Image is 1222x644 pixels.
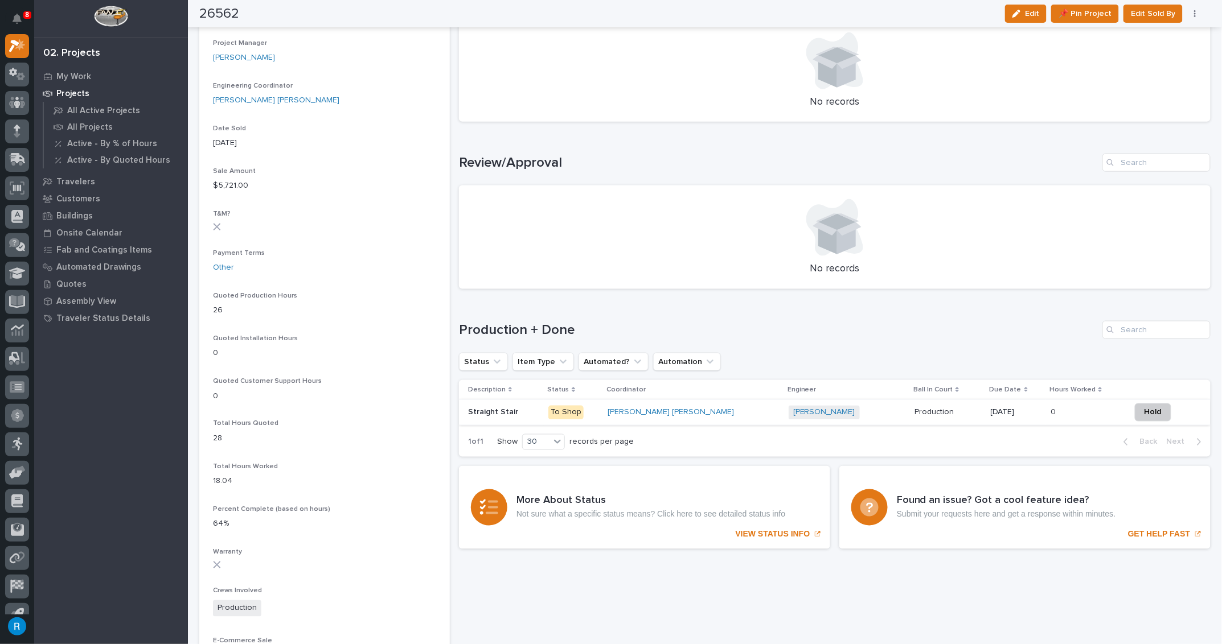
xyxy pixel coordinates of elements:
button: Edit Sold By [1123,5,1183,23]
p: Submit your requests here and get a response within minutes. [897,510,1116,519]
p: Straight Stair [468,406,520,418]
p: Active - By Quoted Hours [67,155,170,166]
span: Payment Terms [213,250,265,257]
span: Sale Amount [213,168,256,175]
p: Automated Drawings [56,262,141,273]
div: Notifications8 [14,14,29,32]
p: Production [915,406,956,418]
a: VIEW STATUS INFO [459,466,830,549]
span: Edit [1025,9,1039,19]
a: Travelers [34,173,188,190]
p: All Projects [67,122,113,133]
button: users-avatar [5,614,29,638]
a: Traveler Status Details [34,309,188,327]
span: Quoted Installation Hours [213,335,298,342]
span: Edit Sold By [1131,7,1175,20]
div: To Shop [548,406,584,420]
span: Production [213,600,261,617]
a: [PERSON_NAME] [PERSON_NAME] [608,408,734,418]
span: Quoted Production Hours [213,292,297,299]
tr: Straight StairStraight Stair To Shop[PERSON_NAME] [PERSON_NAME] [PERSON_NAME] ProductionProductio... [459,400,1211,426]
span: Hold [1145,406,1162,419]
p: 0 [213,390,436,402]
p: Customers [56,194,100,204]
button: Next [1162,437,1211,447]
div: 30 [523,436,550,448]
p: No records [473,96,1197,109]
p: 0 [1051,406,1058,418]
p: $ 5,721.00 [213,180,436,192]
a: Other [213,262,234,274]
p: Hours Worked [1049,383,1096,396]
p: 18.04 [213,476,436,488]
button: Back [1114,437,1162,447]
span: Project Manager [213,40,267,47]
a: Quotes [34,275,188,292]
span: Crews Involved [213,588,262,595]
a: [PERSON_NAME] [PERSON_NAME] [213,94,339,106]
p: Fab and Coatings Items [56,245,152,255]
button: Item Type [512,353,574,371]
a: Onsite Calendar [34,224,188,241]
a: My Work [34,68,188,85]
p: Due Date [990,383,1022,396]
p: Buildings [56,211,93,221]
a: Buildings [34,207,188,224]
p: No records [473,263,1197,275]
span: Warranty [213,549,242,556]
p: VIEW STATUS INFO [736,530,810,539]
p: GET HELP FAST [1128,530,1190,539]
button: Notifications [5,7,29,31]
button: Hold [1135,403,1171,422]
a: Active - By % of Hours [44,135,188,151]
button: 📌 Pin Project [1051,5,1119,23]
p: My Work [56,72,91,82]
a: All Projects [44,119,188,135]
a: Fab and Coatings Items [34,241,188,258]
button: Automated? [579,353,649,371]
p: records per page [569,437,634,447]
span: Percent Complete (based on hours) [213,506,330,513]
a: Projects [34,85,188,102]
p: 8 [25,11,29,19]
span: Next [1167,437,1192,447]
button: Automation [653,353,721,371]
a: [PERSON_NAME] [793,408,855,418]
p: Description [468,383,506,396]
p: Engineer [788,383,817,396]
p: Coordinator [606,383,646,396]
span: Date Sold [213,125,246,132]
h2: 26562 [199,6,239,22]
p: 0 [213,347,436,359]
p: 28 [213,433,436,445]
p: Not sure what a specific status means? Click here to see detailed status info [516,510,785,519]
span: Total Hours Quoted [213,420,278,427]
a: [PERSON_NAME] [213,52,275,64]
a: Customers [34,190,188,207]
span: Engineering Coordinator [213,82,293,89]
a: GET HELP FAST [839,466,1211,549]
input: Search [1102,321,1211,339]
p: Status [547,383,569,396]
p: Onsite Calendar [56,228,122,238]
span: T&M? [213,210,231,217]
p: Ball In Court [913,383,953,396]
h3: Found an issue? Got a cool feature idea? [897,495,1116,507]
input: Search [1102,154,1211,172]
p: Active - By % of Hours [67,139,157,149]
p: 64% [213,518,436,530]
a: All Active Projects [44,102,188,118]
div: 02. Projects [43,47,100,60]
span: Quoted Customer Support Hours [213,378,322,385]
span: 📌 Pin Project [1059,7,1112,20]
p: Show [497,437,518,447]
p: Traveler Status Details [56,313,150,324]
span: Back [1133,437,1158,447]
p: 26 [213,304,436,316]
img: Workspace Logo [94,6,128,27]
p: Assembly View [56,296,116,307]
a: Active - By Quoted Hours [44,152,188,168]
p: Travelers [56,177,95,187]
